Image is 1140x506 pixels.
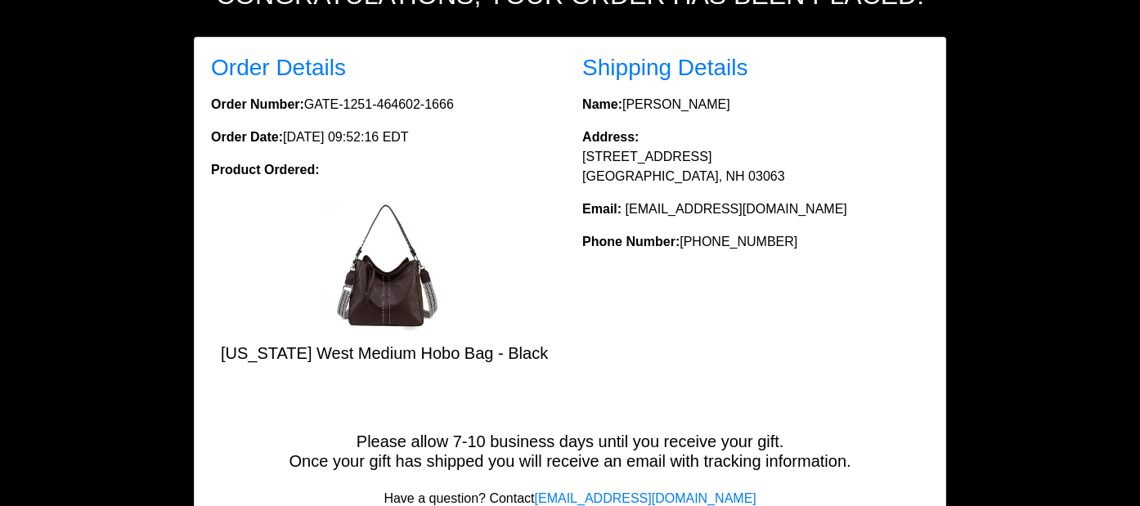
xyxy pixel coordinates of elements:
[211,163,319,177] strong: Product Ordered:
[582,54,929,82] h3: Shipping Details
[211,95,558,114] p: GATE-1251-464602-1666
[211,97,304,111] strong: Order Number:
[582,235,680,249] strong: Phone Number:
[582,199,929,219] p: [EMAIL_ADDRESS][DOMAIN_NAME]
[211,130,283,144] strong: Order Date:
[211,343,558,363] h5: [US_STATE] West Medium Hobo Bag - Black
[319,199,450,330] img: Montana West Medium Hobo Bag - Black
[582,97,622,111] strong: Name:
[582,130,639,144] strong: Address:
[195,451,945,471] h5: Once your gift has shipped you will receive an email with tracking information.
[582,202,622,216] strong: Email:
[534,491,756,505] a: [EMAIL_ADDRESS][DOMAIN_NAME]
[582,128,929,186] p: [STREET_ADDRESS] [GEOGRAPHIC_DATA], NH 03063
[211,54,558,82] h3: Order Details
[582,232,929,252] p: [PHONE_NUMBER]
[195,490,945,506] h6: Have a question? Contact
[211,128,558,147] p: [DATE] 09:52:16 EDT
[582,95,929,114] p: [PERSON_NAME]
[195,432,945,451] h5: Please allow 7-10 business days until you receive your gift.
